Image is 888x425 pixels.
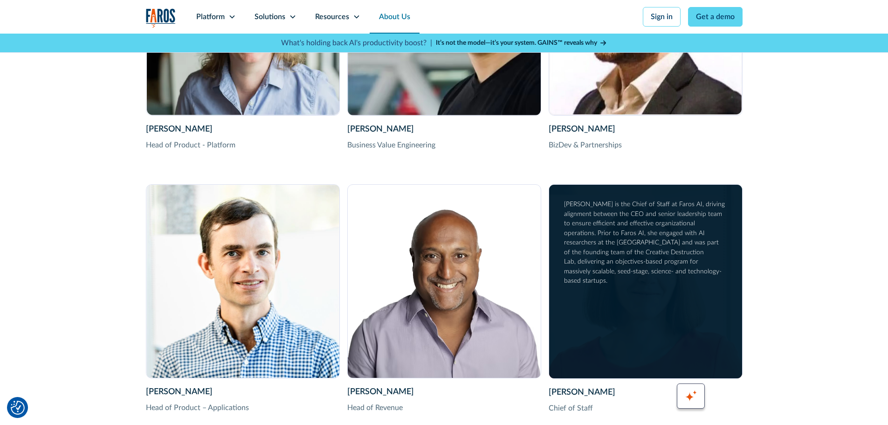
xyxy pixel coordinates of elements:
div: [PERSON_NAME] [549,123,743,136]
div: Head of Product - Platform [146,139,340,151]
div: Business Value Engineering [347,139,541,151]
div: [PERSON_NAME] [549,386,743,399]
div: [PERSON_NAME] [347,123,541,136]
div: BizDev & Partnerships [549,139,743,151]
a: Get a demo [688,7,743,27]
div: Solutions [255,11,285,22]
img: Revisit consent button [11,401,25,415]
a: home [146,8,176,28]
div: Toggle inspiration questions [683,389,698,404]
div: Head of Revenue [347,402,541,413]
div: [PERSON_NAME] is the Chief of Staff at Faros AI, driving alignment between the CEO and senior lea... [564,200,726,286]
div: Head of Product – Applications [146,402,340,413]
strong: It’s not the model—it’s your system. GAINS™ reveals why [436,40,597,46]
a: Sign in [643,7,681,27]
button: Cookie Settings [11,401,25,415]
div: [PERSON_NAME] [146,386,340,398]
div: Platform [196,11,225,22]
p: What's holding back AI's productivity boost? | [281,37,432,49]
img: Logo of the analytics and reporting company Faros. [146,8,176,28]
div: Resources [315,11,349,22]
div: [PERSON_NAME] [146,123,340,136]
a: It’s not the model—it’s your system. GAINS™ reveals why [436,38,607,48]
div: Chief of Staff [549,403,743,414]
div: [PERSON_NAME] [347,386,541,398]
